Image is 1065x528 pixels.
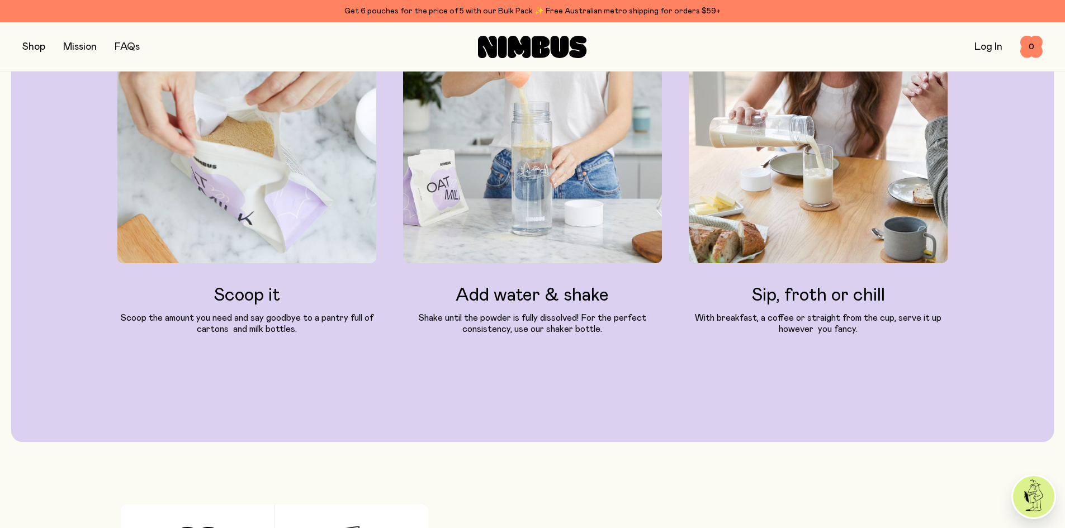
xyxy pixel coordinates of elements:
[1013,476,1054,517] img: agent
[117,312,376,335] p: Scoop the amount you need and say goodbye to a pantry full of cartons and milk bottles.
[974,42,1002,52] a: Log In
[117,286,376,306] h3: Scoop it
[689,56,948,263] img: Pouring Oat Milk into a glass cup at dining room table
[115,42,140,52] a: FAQs
[403,312,662,335] p: Shake until the powder is fully dissolved! For the perfect consistency, use our shaker bottle.
[403,286,662,306] h3: Add water & shake
[117,56,376,263] img: Oat Milk pouch being opened
[63,42,97,52] a: Mission
[22,4,1043,18] div: Get 6 pouches for the price of 5 with our Bulk Pack ✨ Free Australian metro shipping for orders $59+
[689,312,948,335] p: With breakfast, a coffee or straight from the cup, serve it up however you fancy.
[403,56,662,263] img: Adding Nimbus Oat Milk to bottle
[689,286,948,306] h3: Sip, froth or chill
[1020,36,1043,58] button: 0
